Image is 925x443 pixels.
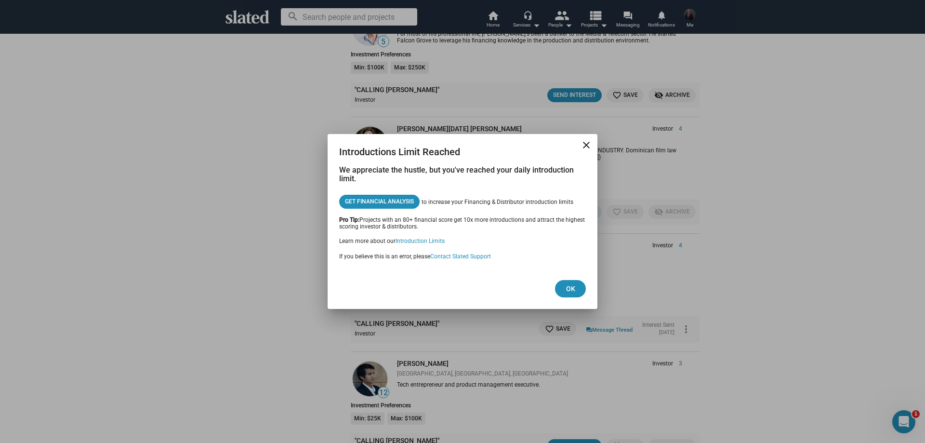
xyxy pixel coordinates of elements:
span: Ok [563,280,578,297]
span: Get Financial Analysis [345,197,414,207]
div: Learn more about our [339,238,586,245]
button: Ok [555,280,586,297]
a: Introduction Limits [396,238,445,244]
span: to increase your Financing & Distributor introduction limits [422,199,573,205]
mat-icon: close [581,139,592,151]
b: Pro Tip: [339,216,359,223]
div: Introductions Limit Reached [339,146,586,158]
button: Contact Slated Support [430,253,491,261]
h3: We appreciate the hustle, but you've reached your daily introduction limit. [339,166,586,183]
div: If you believe this is an error, please [339,253,586,261]
a: Get Financial Analysis [339,195,420,209]
div: Projects with an 80+ financial score get 10x more introductions and attract the highest scoring i... [339,216,586,230]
